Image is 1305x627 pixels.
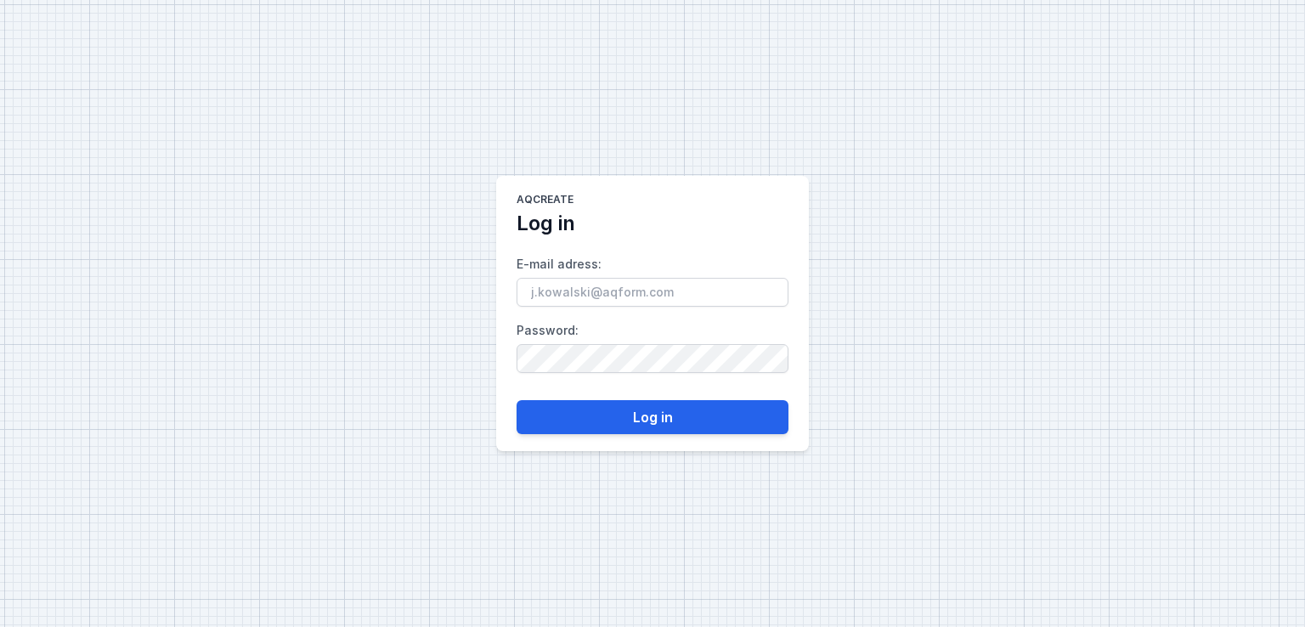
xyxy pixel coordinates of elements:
[517,251,788,307] label: E-mail adress :
[517,193,573,210] h1: AQcreate
[517,400,788,434] button: Log in
[517,317,788,373] label: Password :
[517,210,575,237] h2: Log in
[517,278,788,307] input: E-mail adress:
[517,344,788,373] input: Password:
